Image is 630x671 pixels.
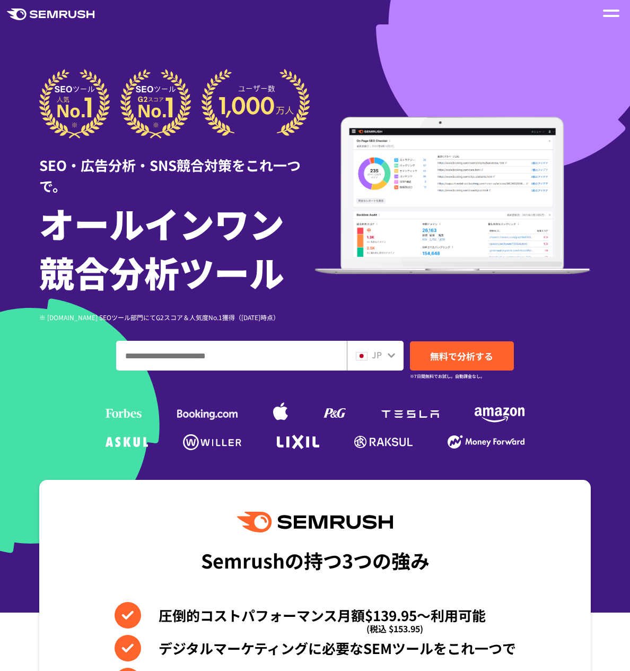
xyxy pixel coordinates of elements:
[201,540,430,580] div: Semrushの持つ3つの強み
[115,602,516,629] li: 圧倒的コストパフォーマンス月額$139.95〜利用可能
[237,512,393,532] img: Semrush
[372,348,382,361] span: JP
[410,371,485,381] small: ※7日間無料でお試し。自動課金なし。
[115,635,516,661] li: デジタルマーケティングに必要なSEMツールをこれ一つで
[39,312,315,322] div: ※ [DOMAIN_NAME] SEOツール部門にてG2スコア＆人気度No.1獲得（[DATE]時点）
[117,341,346,370] input: ドメイン、キーワードまたはURLを入力してください
[410,341,514,371] a: 無料で分析する
[430,349,493,363] span: 無料で分析する
[39,199,315,296] h1: オールインワン 競合分析ツール
[366,615,423,642] span: (税込 $153.95)
[39,139,315,196] div: SEO・広告分析・SNS競合対策をこれ一つで。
